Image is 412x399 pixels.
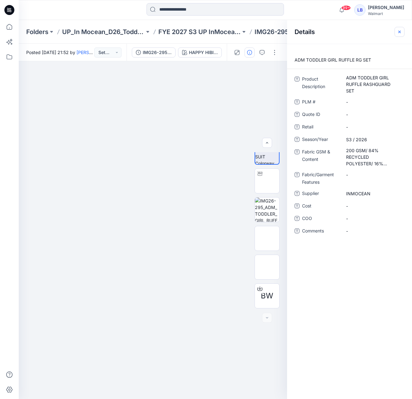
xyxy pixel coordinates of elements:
[261,290,273,302] span: BW
[302,190,340,198] span: Supplier
[346,228,400,234] span: -
[302,227,340,236] span: Comments
[302,111,340,119] span: Quote ID
[62,27,145,36] a: UP_In Mocean_D26_Toddler Girl Swim
[158,27,241,36] a: FYE 2027 S3 UP InMocean D26 Toddler Girl Swim
[346,74,400,94] span: ADM TODDLER GIRL RUFFLE RASHGUARD SET
[346,124,400,130] span: -
[302,202,340,211] span: Cost
[341,5,351,10] span: 99+
[26,27,48,36] a: Folders
[302,215,340,223] span: COO
[302,171,340,186] span: Fabric/Garment Features
[368,11,404,16] div: Walmart
[189,49,218,56] div: HAPPY HIBISCUS
[354,4,365,16] div: LB
[302,136,340,144] span: Season/Year
[346,215,400,222] span: -
[287,56,412,64] p: ADM TODDLER GIRL RUFFLE RG SET
[346,99,400,105] span: -
[302,98,340,107] span: PLM #
[245,47,255,57] button: Details
[346,172,400,178] span: -
[255,197,279,222] img: IMG26-295_ADM_TODDLER_GIRL_RUFFLE_RG_SET_HAPPY HIBISCUS_Front
[346,111,400,118] span: -
[346,190,400,197] span: INMOCEAN
[178,47,222,57] button: HAPPY HIBISCUS
[143,49,171,56] div: IMG26-295_ADM_TODDLER_GIRL_RUFFLE_RG_SET
[77,50,112,55] a: [PERSON_NAME]
[302,75,340,94] span: Product Description
[255,27,337,36] p: IMG26-295_ADM_TODDLER_GIRL_RUFFLE_RG_SET
[26,49,94,56] span: Posted [DATE] 21:52 by
[302,148,340,167] span: Fabric GSM & Content
[132,47,176,57] button: IMG26-295_ADM_TODDLER_GIRL_RUFFLE_RG_SET
[295,28,315,36] h2: Details
[346,203,400,209] span: -
[255,140,279,164] img: WM TD 3T UNI-SUIT Colorway wo Avatar
[346,136,400,143] span: S3 / 2026
[302,123,340,132] span: Retail
[346,147,400,167] span: 200 GSM/ 84% RECYCLED POLYESTER/ 16% SPANDEX
[368,4,404,11] div: [PERSON_NAME]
